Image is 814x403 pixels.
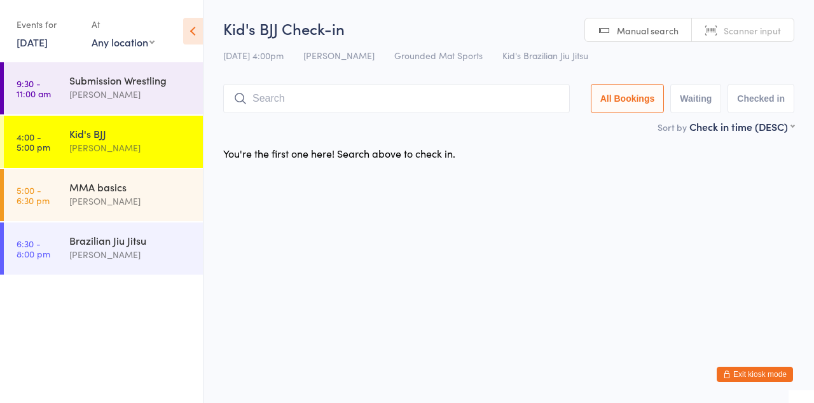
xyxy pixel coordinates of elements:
div: Check in time (DESC) [689,120,794,133]
span: Scanner input [724,24,781,37]
a: 6:30 -8:00 pmBrazilian Jiu Jitsu[PERSON_NAME] [4,222,203,275]
input: Search [223,84,570,113]
div: At [92,14,155,35]
span: Kid's Brazilian Jiu Jitsu [502,49,588,62]
a: 4:00 -5:00 pmKid's BJJ[PERSON_NAME] [4,116,203,168]
button: Exit kiosk mode [717,367,793,382]
div: [PERSON_NAME] [69,194,192,208]
time: 4:00 - 5:00 pm [17,132,50,152]
a: 9:30 -11:00 amSubmission Wrestling[PERSON_NAME] [4,62,203,114]
a: [DATE] [17,35,48,49]
div: MMA basics [69,180,192,194]
div: [PERSON_NAME] [69,247,192,262]
h2: Kid's BJJ Check-in [223,18,794,39]
label: Sort by [658,121,687,133]
div: Kid's BJJ [69,126,192,140]
span: [DATE] 4:00pm [223,49,284,62]
span: [PERSON_NAME] [303,49,375,62]
button: Checked in [728,84,794,113]
button: All Bookings [591,84,665,113]
span: Grounded Mat Sports [394,49,483,62]
div: Any location [92,35,155,49]
div: Brazilian Jiu Jitsu [69,233,192,247]
span: Manual search [617,24,679,37]
div: [PERSON_NAME] [69,140,192,155]
time: 5:00 - 6:30 pm [17,185,50,205]
div: [PERSON_NAME] [69,87,192,102]
button: Waiting [670,84,721,113]
time: 9:30 - 11:00 am [17,78,51,99]
div: Submission Wrestling [69,73,192,87]
a: 5:00 -6:30 pmMMA basics[PERSON_NAME] [4,169,203,221]
div: Events for [17,14,79,35]
div: You're the first one here! Search above to check in. [223,146,455,160]
time: 6:30 - 8:00 pm [17,238,50,259]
